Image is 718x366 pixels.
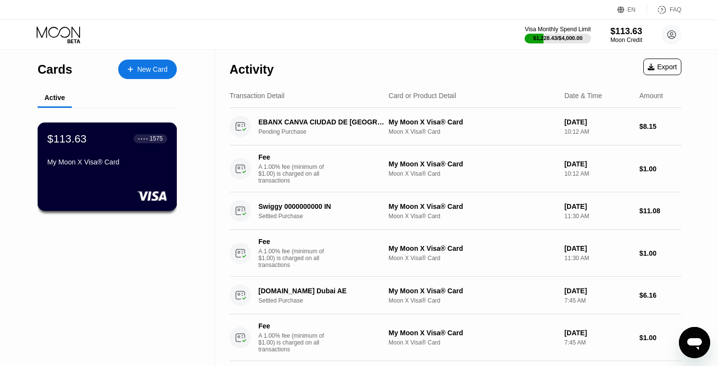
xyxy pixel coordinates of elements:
[230,62,274,77] div: Activity
[389,203,557,210] div: My Moon X Visa® Card
[639,165,681,173] div: $1.00
[564,203,632,210] div: [DATE]
[611,26,642,43] div: $113.63Moon Credit
[230,277,681,314] div: [DOMAIN_NAME] Dubai AESettled PurchaseMy Moon X Visa® CardMoon X Visa® Card[DATE]7:45 AM$6.16
[670,6,681,13] div: FAQ
[230,314,681,361] div: FeeA 1.00% fee (minimum of $1.00) is charged on all transactionsMy Moon X Visa® CardMoon X Visa® ...
[389,339,557,346] div: Moon X Visa® Card
[679,327,710,358] iframe: Button to launch messaging window
[564,160,632,168] div: [DATE]
[138,137,148,140] div: ● ● ● ●
[137,65,168,74] div: New Card
[389,128,557,135] div: Moon X Visa® Card
[149,135,163,142] div: 1575
[258,153,327,161] div: Fee
[38,123,176,210] div: $113.63● ● ● ●1575My Moon X Visa® Card
[258,332,332,353] div: A 1.00% fee (minimum of $1.00) is charged on all transactions
[258,213,395,220] div: Settled Purchase
[639,334,681,342] div: $1.00
[639,92,663,100] div: Amount
[389,213,557,220] div: Moon X Visa® Card
[258,128,395,135] div: Pending Purchase
[648,63,677,71] div: Export
[38,62,72,77] div: Cards
[564,287,632,295] div: [DATE]
[617,5,647,15] div: EN
[564,213,632,220] div: 11:30 AM
[230,108,681,145] div: EBANX CANVA CIUDAD DE [GEOGRAPHIC_DATA]Pending PurchaseMy Moon X Visa® CardMoon X Visa® Card[DATE...
[44,94,65,102] div: Active
[647,5,681,15] div: FAQ
[389,297,557,304] div: Moon X Visa® Card
[389,287,557,295] div: My Moon X Visa® Card
[47,158,167,166] div: My Moon X Visa® Card
[525,26,591,43] div: Visa Monthly Spend Limit$1,228.43/$4,000.00
[639,207,681,215] div: $11.08
[258,322,327,330] div: Fee
[389,92,457,100] div: Card or Product Detail
[47,132,86,145] div: $113.63
[639,249,681,257] div: $1.00
[389,255,557,262] div: Moon X Visa® Card
[564,339,632,346] div: 7:45 AM
[643,59,681,75] div: Export
[564,92,602,100] div: Date & Time
[525,26,591,33] div: Visa Monthly Spend Limit
[389,160,557,168] div: My Moon X Visa® Card
[258,118,385,126] div: EBANX CANVA CIUDAD DE [GEOGRAPHIC_DATA]
[258,238,327,245] div: Fee
[564,329,632,337] div: [DATE]
[611,37,642,43] div: Moon Credit
[230,92,284,100] div: Transaction Detail
[230,192,681,230] div: Swiggy 0000000000 INSettled PurchaseMy Moon X Visa® CardMoon X Visa® Card[DATE]11:30 AM$11.08
[564,297,632,304] div: 7:45 AM
[533,35,583,41] div: $1,228.43 / $4,000.00
[118,60,177,79] div: New Card
[628,6,636,13] div: EN
[230,230,681,277] div: FeeA 1.00% fee (minimum of $1.00) is charged on all transactionsMy Moon X Visa® CardMoon X Visa® ...
[389,170,557,177] div: Moon X Visa® Card
[564,244,632,252] div: [DATE]
[258,297,395,304] div: Settled Purchase
[564,128,632,135] div: 10:12 AM
[564,170,632,177] div: 10:12 AM
[230,145,681,192] div: FeeA 1.00% fee (minimum of $1.00) is charged on all transactionsMy Moon X Visa® CardMoon X Visa® ...
[611,26,642,37] div: $113.63
[258,287,385,295] div: [DOMAIN_NAME] Dubai AE
[639,291,681,299] div: $6.16
[389,329,557,337] div: My Moon X Visa® Card
[639,122,681,130] div: $8.15
[389,244,557,252] div: My Moon X Visa® Card
[564,118,632,126] div: [DATE]
[258,248,332,268] div: A 1.00% fee (minimum of $1.00) is charged on all transactions
[564,255,632,262] div: 11:30 AM
[258,163,332,184] div: A 1.00% fee (minimum of $1.00) is charged on all transactions
[258,203,385,210] div: Swiggy 0000000000 IN
[389,118,557,126] div: My Moon X Visa® Card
